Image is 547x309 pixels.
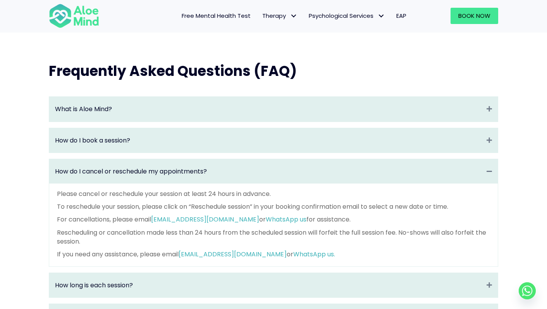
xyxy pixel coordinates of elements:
span: Frequently Asked Questions (FAQ) [49,61,297,81]
span: EAP [396,12,406,20]
p: Rescheduling or cancellation made less than 24 hours from the scheduled session will forfeit the ... [57,228,490,246]
a: WhatsApp us [266,215,306,224]
span: Free Mental Health Test [182,12,251,20]
a: TherapyTherapy: submenu [256,8,303,24]
a: EAP [390,8,412,24]
a: Whatsapp [519,282,536,299]
a: [EMAIL_ADDRESS][DOMAIN_NAME] [179,250,287,259]
img: Aloe mind Logo [49,3,99,29]
a: WhatsApp us. [293,250,335,259]
p: If you need any assistance, please email or [57,250,490,259]
a: What is Aloe Mind? [55,105,483,113]
i: Collapse [487,167,492,176]
a: Book Now [451,8,498,24]
p: Please cancel or reschedule your session at least 24 hours in advance. [57,189,490,198]
span: Therapy [262,12,297,20]
a: Psychological ServicesPsychological Services: submenu [303,8,390,24]
i: Expand [487,105,492,113]
span: Therapy: submenu [288,10,299,22]
i: Expand [487,281,492,290]
a: Free Mental Health Test [176,8,256,24]
a: How long is each session? [55,281,483,290]
p: To reschedule your session, please click on “Reschedule session” in your booking confirmation ema... [57,202,490,211]
nav: Menu [109,8,412,24]
a: How do I cancel or reschedule my appointments? [55,167,483,176]
p: For cancellations, please email or for assistance. [57,215,490,224]
i: Expand [487,136,492,145]
span: Psychological Services [309,12,385,20]
a: How do I book a session? [55,136,483,145]
span: Book Now [458,12,490,20]
span: Psychological Services: submenu [375,10,387,22]
a: [EMAIL_ADDRESS][DOMAIN_NAME] [151,215,259,224]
